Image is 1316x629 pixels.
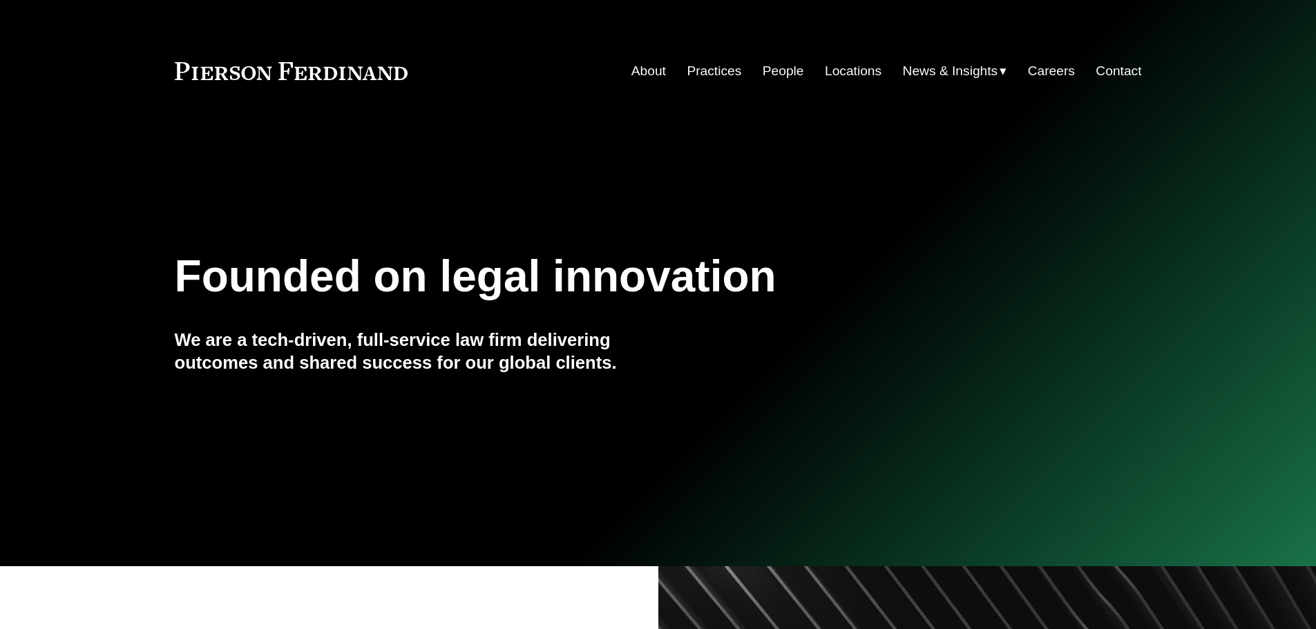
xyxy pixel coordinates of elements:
h1: Founded on legal innovation [175,251,981,302]
span: News & Insights [903,59,998,84]
a: Practices [687,58,741,84]
a: Careers [1028,58,1075,84]
a: Locations [825,58,881,84]
a: Contact [1096,58,1141,84]
h4: We are a tech-driven, full-service law firm delivering outcomes and shared success for our global... [175,329,658,374]
a: People [763,58,804,84]
a: folder dropdown [903,58,1007,84]
a: About [631,58,666,84]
